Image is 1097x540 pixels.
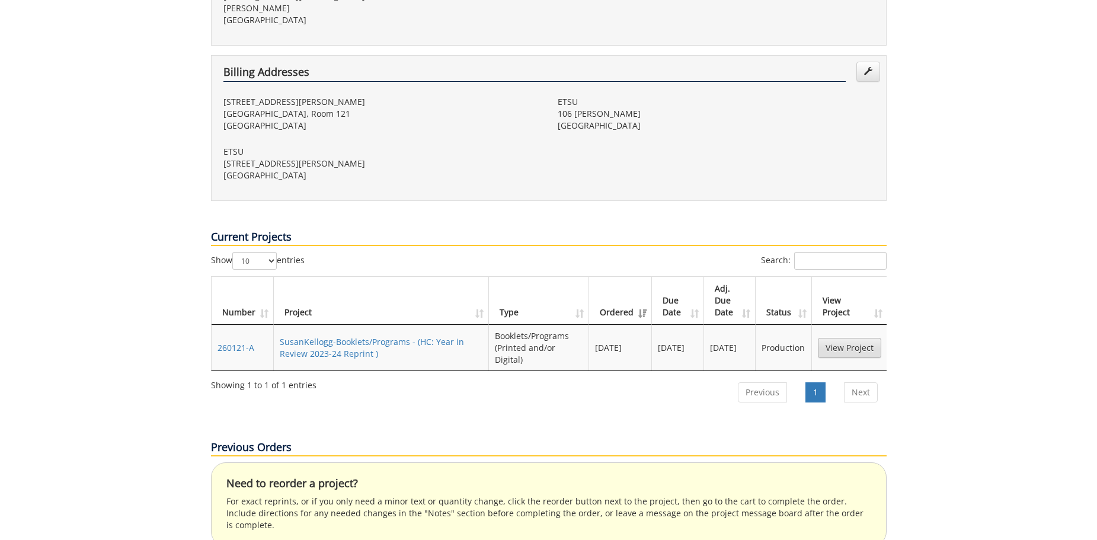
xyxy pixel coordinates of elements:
th: Due Date: activate to sort column ascending [652,277,704,325]
th: Status: activate to sort column ascending [756,277,811,325]
th: Ordered: activate to sort column ascending [589,277,652,325]
a: 260121-A [218,342,254,353]
p: [GEOGRAPHIC_DATA], Room 121 [223,108,540,120]
p: [GEOGRAPHIC_DATA] [223,14,540,26]
td: [DATE] [589,325,652,370]
p: For exact reprints, or if you only need a minor text or quantity change, click the reorder button... [226,496,871,531]
label: Search: [761,252,887,270]
th: Number: activate to sort column ascending [212,277,274,325]
a: View Project [818,338,881,358]
th: Project: activate to sort column ascending [274,277,490,325]
p: Previous Orders [211,440,887,456]
h4: Need to reorder a project? [226,478,871,490]
p: [PERSON_NAME] [223,2,540,14]
a: 1 [805,382,826,402]
a: Previous [738,382,787,402]
p: 106 [PERSON_NAME] [558,108,874,120]
select: Showentries [232,252,277,270]
a: Next [844,382,878,402]
th: Type: activate to sort column ascending [489,277,589,325]
p: [GEOGRAPHIC_DATA] [558,120,874,132]
div: Showing 1 to 1 of 1 entries [211,375,316,391]
p: ETSU [558,96,874,108]
td: [DATE] [652,325,704,370]
p: Current Projects [211,229,887,246]
td: Booklets/Programs (Printed and/or Digital) [489,325,589,370]
p: ETSU [223,146,540,158]
input: Search: [794,252,887,270]
td: [DATE] [704,325,756,370]
p: [STREET_ADDRESS][PERSON_NAME] [223,158,540,170]
th: Adj. Due Date: activate to sort column ascending [704,277,756,325]
p: [STREET_ADDRESS][PERSON_NAME] [223,96,540,108]
a: SusanKellogg-Booklets/Programs - (HC: Year in Review 2023-24 Reprint ) [280,336,464,359]
p: [GEOGRAPHIC_DATA] [223,170,540,181]
th: View Project: activate to sort column ascending [812,277,887,325]
p: [GEOGRAPHIC_DATA] [223,120,540,132]
td: Production [756,325,811,370]
a: Edit Addresses [856,62,880,82]
label: Show entries [211,252,305,270]
h4: Billing Addresses [223,66,846,82]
